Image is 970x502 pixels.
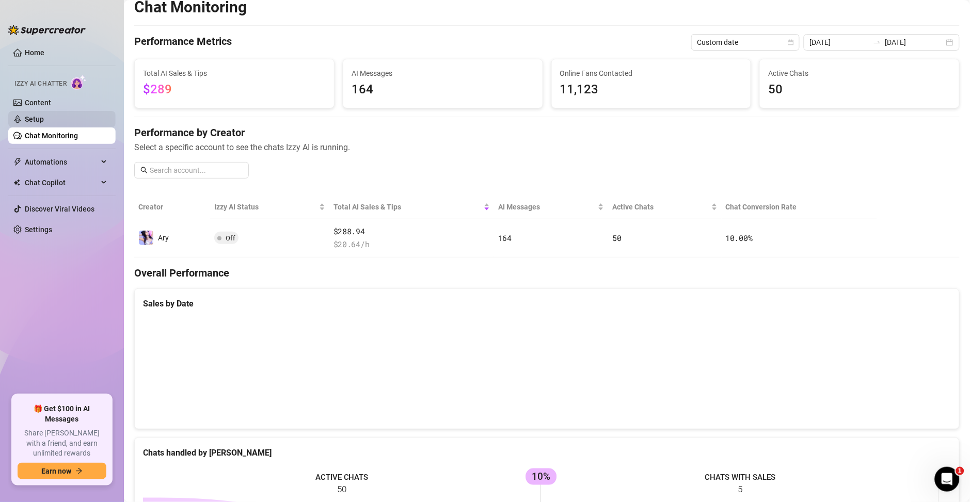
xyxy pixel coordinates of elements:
[697,35,793,50] span: Custom date
[352,80,534,100] span: 164
[13,158,22,166] span: thunderbolt
[788,39,794,45] span: calendar
[25,225,52,234] a: Settings
[18,404,106,424] span: 🎁 Get $100 in AI Messages
[935,467,960,492] iframe: Intercom live chat
[352,68,534,79] span: AI Messages
[722,195,878,219] th: Chat Conversion Rate
[25,99,51,107] a: Content
[612,233,621,243] span: 50
[143,297,951,310] div: Sales by Date
[14,79,67,89] span: Izzy AI Chatter
[956,467,964,475] span: 1
[13,179,20,186] img: Chat Copilot
[333,238,490,251] span: $ 20.64 /h
[134,125,960,140] h4: Performance by Creator
[134,141,960,154] span: Select a specific account to see the chats Izzy AI is running.
[25,154,98,170] span: Automations
[494,195,608,219] th: AI Messages
[75,467,83,475] span: arrow-right
[333,201,482,213] span: Total AI Sales & Tips
[25,48,44,57] a: Home
[143,68,326,79] span: Total AI Sales & Tips
[885,37,944,48] input: End date
[560,80,743,100] span: 11,123
[134,34,232,51] h4: Performance Metrics
[134,195,210,219] th: Creator
[143,82,172,96] span: $289
[18,463,106,479] button: Earn nowarrow-right
[25,205,94,213] a: Discover Viral Videos
[41,467,71,475] span: Earn now
[498,201,596,213] span: AI Messages
[726,233,753,243] span: 10.00 %
[143,446,951,459] div: Chats handled by [PERSON_NAME]
[158,234,169,242] span: Ary
[214,201,317,213] span: Izzy AI Status
[139,231,153,245] img: Ary
[612,201,709,213] span: Active Chats
[560,68,743,79] span: Online Fans Contacted
[873,38,881,46] span: to
[71,75,87,90] img: AI Chatter
[150,165,243,176] input: Search account...
[25,132,78,140] a: Chat Monitoring
[333,225,490,238] span: $288.94
[140,167,148,174] span: search
[8,25,86,35] img: logo-BBDzfeDw.svg
[498,233,512,243] span: 164
[873,38,881,46] span: swap-right
[18,428,106,459] span: Share [PERSON_NAME] with a friend, and earn unlimited rewards
[608,195,721,219] th: Active Chats
[768,68,951,79] span: Active Chats
[329,195,494,219] th: Total AI Sales & Tips
[25,174,98,191] span: Chat Copilot
[134,266,960,280] h4: Overall Performance
[210,195,329,219] th: Izzy AI Status
[25,115,44,123] a: Setup
[810,37,869,48] input: Start date
[226,234,235,242] span: Off
[768,80,951,100] span: 50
